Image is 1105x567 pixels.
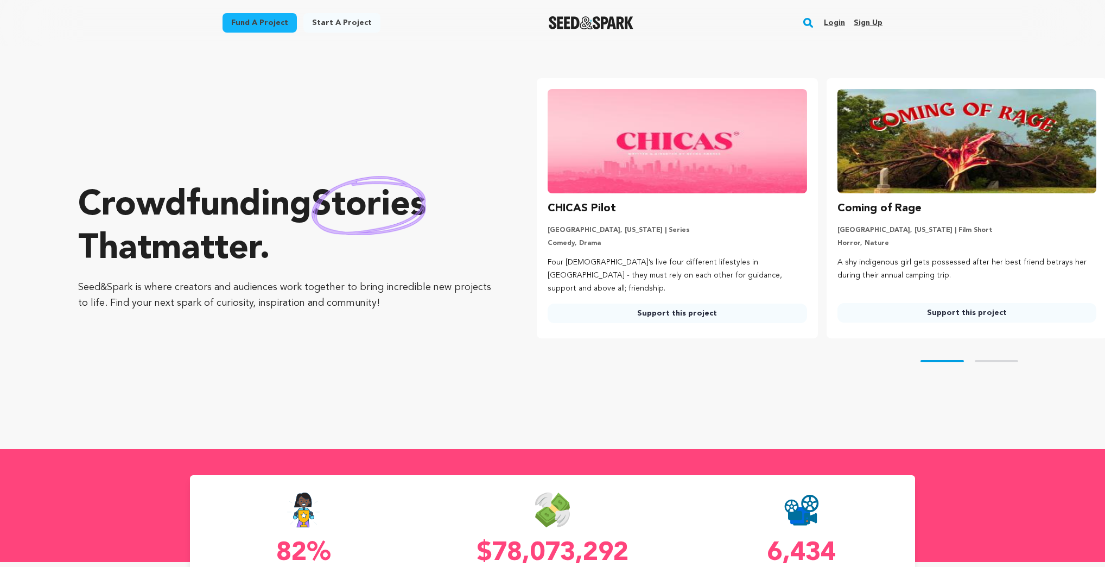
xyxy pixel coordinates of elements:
img: Coming of Rage image [837,89,1096,193]
p: 6,434 [688,540,915,566]
a: Login [824,14,845,31]
img: hand sketched image [312,176,426,235]
p: $78,073,292 [439,540,666,566]
a: Support this project [837,303,1096,323]
a: Sign up [854,14,882,31]
p: [GEOGRAPHIC_DATA], [US_STATE] | Film Short [837,226,1096,235]
a: Seed&Spark Homepage [549,16,634,29]
img: Seed&Spark Money Raised Icon [535,493,570,527]
p: A shy indigenous girl gets possessed after her best friend betrays her during their annual campin... [837,256,1096,282]
h3: CHICAS Pilot [548,200,616,217]
img: Seed&Spark Projects Created Icon [784,493,819,527]
p: Crowdfunding that . [78,184,493,271]
p: Comedy, Drama [548,239,806,248]
p: 82% [190,540,417,566]
img: Seed&Spark Success Rate Icon [287,493,320,527]
a: Support this project [548,304,806,323]
p: Four [DEMOGRAPHIC_DATA]’s live four different lifestyles in [GEOGRAPHIC_DATA] - they must rely on... [548,256,806,295]
img: Seed&Spark Logo Dark Mode [549,16,634,29]
a: Fund a project [223,13,297,33]
a: Start a project [303,13,380,33]
p: Horror, Nature [837,239,1096,248]
p: Seed&Spark is where creators and audiences work together to bring incredible new projects to life... [78,280,493,311]
span: matter [151,232,259,267]
h3: Coming of Rage [837,200,922,217]
img: CHICAS Pilot image [548,89,806,193]
p: [GEOGRAPHIC_DATA], [US_STATE] | Series [548,226,806,235]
